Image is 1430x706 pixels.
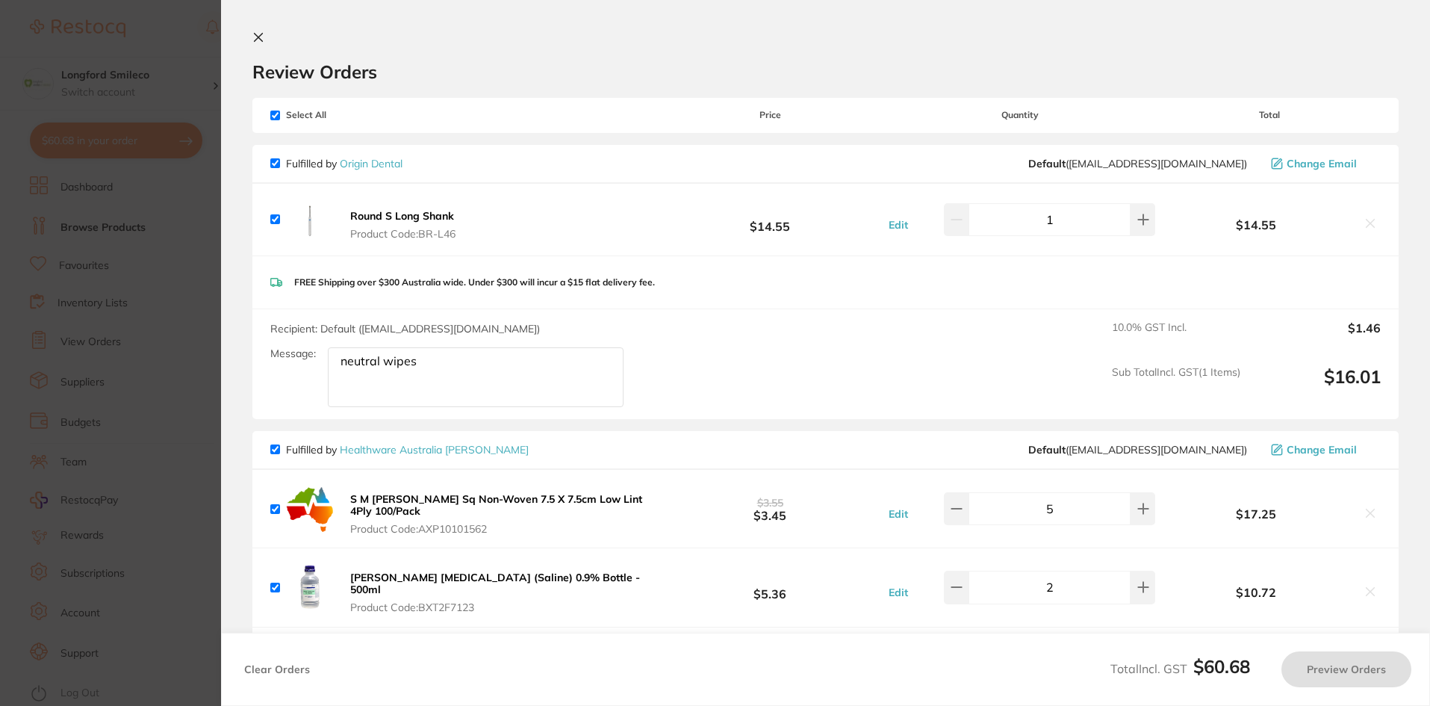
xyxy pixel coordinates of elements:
[350,209,454,223] b: Round S Long Shank
[286,158,402,170] p: Fulfilled by
[1028,158,1247,170] span: info@origindental.com.au
[270,322,540,335] span: Recipient: Default ( [EMAIL_ADDRESS][DOMAIN_NAME] )
[346,571,659,614] button: [PERSON_NAME] [MEDICAL_DATA] (Saline) 0.9% Bottle - 500ml Product Code:BXT2F7123
[884,507,913,521] button: Edit
[1281,651,1411,687] button: Preview Orders
[1252,321,1381,354] output: $1.46
[286,486,334,532] img: djQweXAzYw
[350,601,654,613] span: Product Code: BXT2F7123
[350,492,642,518] b: S M [PERSON_NAME] Sq Non-Woven 7.5 X 7.5cm Low Lint 4Ply 100/Pack
[340,157,402,170] a: Origin Dental
[659,495,880,523] b: $3.45
[1159,218,1354,232] b: $14.55
[1110,661,1250,676] span: Total Incl. GST
[252,61,1399,83] h2: Review Orders
[1159,586,1354,599] b: $10.72
[659,574,880,601] b: $5.36
[881,110,1159,120] span: Quantity
[346,492,659,536] button: S M [PERSON_NAME] Sq Non-Woven 7.5 X 7.5cm Low Lint 4Ply 100/Pack Product Code:AXP10101562
[350,571,640,596] b: [PERSON_NAME] [MEDICAL_DATA] (Saline) 0.9% Bottle - 500ml
[340,443,529,456] a: Healthware Australia [PERSON_NAME]
[1028,443,1066,456] b: Default
[286,563,334,611] img: a3RwdXVyeA
[350,523,654,535] span: Product Code: AXP10101562
[286,444,529,456] p: Fulfilled by
[270,347,316,360] label: Message:
[350,228,456,240] span: Product Code: BR-L46
[1252,366,1381,407] output: $16.01
[1112,321,1240,354] span: 10.0 % GST Incl.
[1028,444,1247,456] span: info@healthwareaustralia.com.au
[1112,366,1240,407] span: Sub Total Incl. GST ( 1 Items)
[757,496,783,510] span: $3.55
[884,218,913,232] button: Edit
[286,196,334,244] img: cTBpeHM4cA
[1159,507,1354,521] b: $17.25
[328,347,624,407] textarea: neutral wipes
[659,110,880,120] span: Price
[294,277,655,288] p: FREE Shipping over $300 Australia wide. Under $300 will incur a $15 flat delivery fee.
[240,651,314,687] button: Clear Orders
[1193,655,1250,678] b: $60.68
[1266,443,1381,456] button: Change Email
[1266,157,1381,170] button: Change Email
[270,110,420,120] span: Select All
[1287,158,1357,170] span: Change Email
[346,209,460,241] button: Round S Long Shank Product Code:BR-L46
[884,586,913,599] button: Edit
[1159,110,1381,120] span: Total
[1028,157,1066,170] b: Default
[659,205,880,233] b: $14.55
[1287,444,1357,456] span: Change Email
